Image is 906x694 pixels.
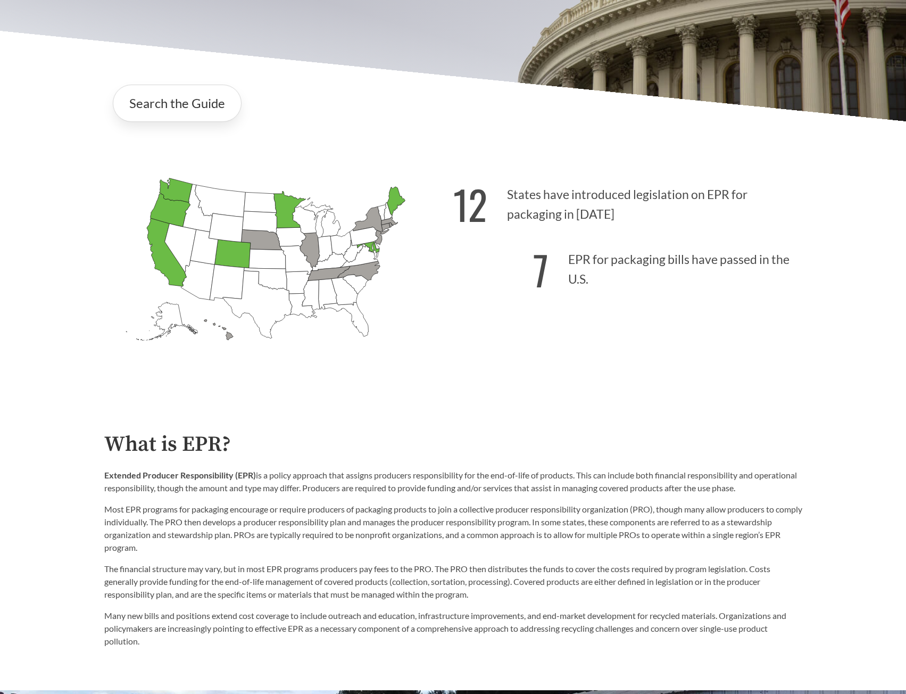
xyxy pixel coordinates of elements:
h2: What is EPR? [104,433,802,457]
strong: Extended Producer Responsibility (EPR) [104,470,256,480]
p: is a policy approach that assigns producers responsibility for the end-of-life of products. This ... [104,469,802,494]
p: The financial structure may vary, but in most EPR programs producers pay fees to the PRO. The PRO... [104,563,802,601]
a: Search the Guide [113,85,242,122]
strong: 7 [533,240,548,299]
p: States have introduced legislation on EPR for packaging in [DATE] [453,169,802,234]
strong: 12 [453,175,487,234]
p: Most EPR programs for packaging encourage or require producers of packaging products to join a co... [104,503,802,554]
p: EPR for packaging bills have passed in the U.S. [453,234,802,299]
p: Many new bills and positions extend cost coverage to include outreach and education, infrastructu... [104,609,802,648]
